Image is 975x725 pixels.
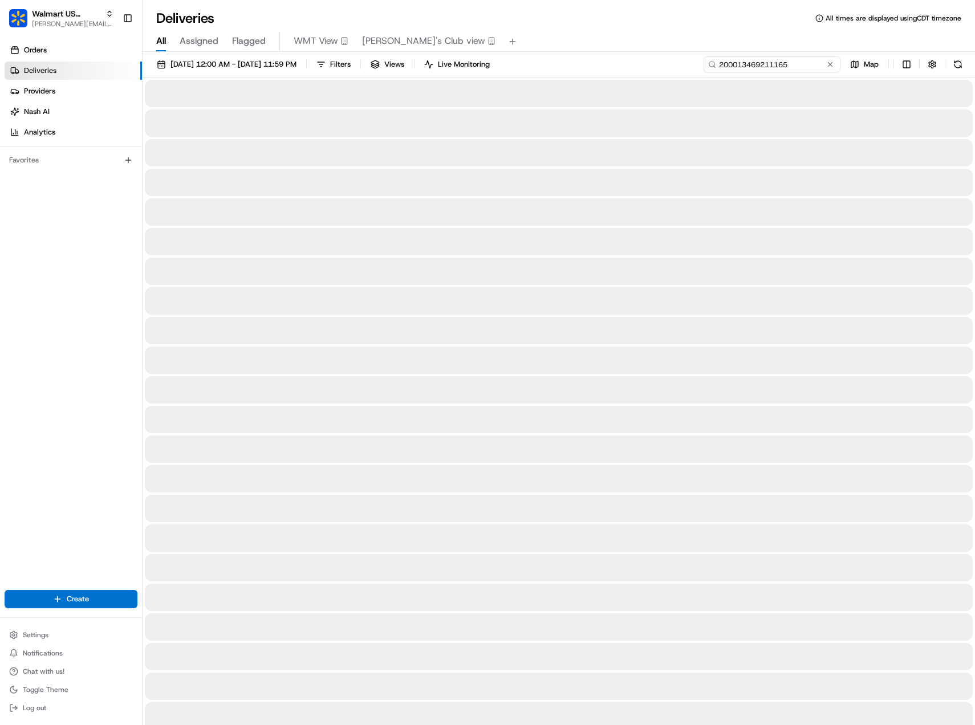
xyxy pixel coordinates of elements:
[419,56,495,72] button: Live Monitoring
[156,9,214,27] h1: Deliveries
[39,109,187,120] div: Start new chat
[23,165,87,177] span: Knowledge Base
[113,193,138,202] span: Pylon
[180,34,218,48] span: Assigned
[704,56,840,72] input: Type to search
[232,34,266,48] span: Flagged
[24,86,55,96] span: Providers
[11,109,32,129] img: 1736555255976-a54dd68f-1ca7-489b-9aae-adbdc363a1c4
[365,56,409,72] button: Views
[5,700,137,716] button: Log out
[330,59,351,70] span: Filters
[311,56,356,72] button: Filters
[11,166,21,176] div: 📗
[80,193,138,202] a: Powered byPylon
[23,685,68,694] span: Toggle Theme
[5,41,142,59] a: Orders
[5,590,137,608] button: Create
[156,34,166,48] span: All
[384,59,404,70] span: Views
[7,161,92,181] a: 📗Knowledge Base
[845,56,884,72] button: Map
[152,56,302,72] button: [DATE] 12:00 AM - [DATE] 11:59 PM
[5,151,137,169] div: Favorites
[170,59,296,70] span: [DATE] 12:00 AM - [DATE] 11:59 PM
[23,649,63,658] span: Notifications
[362,34,485,48] span: [PERSON_NAME]'s Club view
[438,59,490,70] span: Live Monitoring
[5,627,137,643] button: Settings
[23,667,64,676] span: Chat with us!
[5,82,142,100] a: Providers
[826,14,961,23] span: All times are displayed using CDT timezone
[23,703,46,712] span: Log out
[294,34,338,48] span: WMT View
[9,9,27,27] img: Walmart US Corporate
[5,103,142,121] a: Nash AI
[5,645,137,661] button: Notifications
[32,8,101,19] button: Walmart US Corporate
[32,19,113,28] button: [PERSON_NAME][EMAIL_ADDRESS][PERSON_NAME][DOMAIN_NAME]
[39,120,144,129] div: We're available if you need us!
[11,46,208,64] p: Welcome 👋
[5,123,142,141] a: Analytics
[24,66,56,76] span: Deliveries
[30,74,188,85] input: Clear
[194,112,208,126] button: Start new chat
[92,161,188,181] a: 💻API Documentation
[5,62,142,80] a: Deliveries
[67,594,89,604] span: Create
[108,165,183,177] span: API Documentation
[24,107,50,117] span: Nash AI
[96,166,105,176] div: 💻
[5,663,137,679] button: Chat with us!
[5,682,137,698] button: Toggle Theme
[5,5,118,32] button: Walmart US CorporateWalmart US Corporate[PERSON_NAME][EMAIL_ADDRESS][PERSON_NAME][DOMAIN_NAME]
[11,11,34,34] img: Nash
[950,56,966,72] button: Refresh
[24,127,55,137] span: Analytics
[24,45,47,55] span: Orders
[864,59,879,70] span: Map
[23,630,48,640] span: Settings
